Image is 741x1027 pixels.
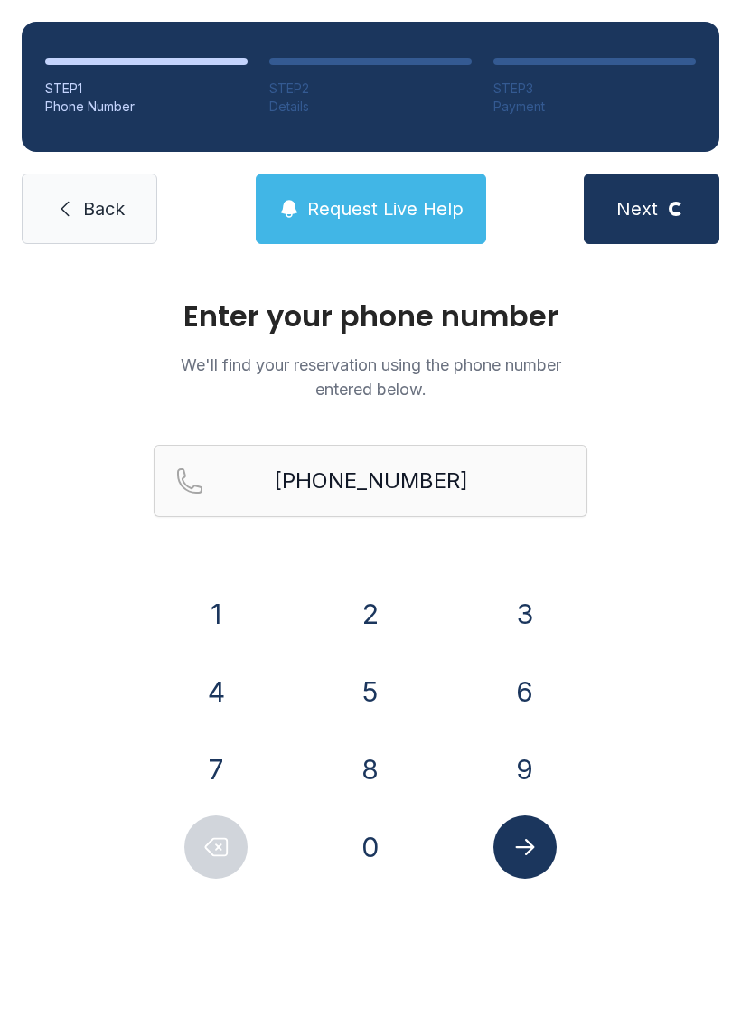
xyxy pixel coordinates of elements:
[493,80,696,98] div: STEP 3
[184,815,248,879] button: Delete number
[45,98,248,116] div: Phone Number
[154,445,587,517] input: Reservation phone number
[339,582,402,645] button: 2
[45,80,248,98] div: STEP 1
[339,660,402,723] button: 5
[493,815,557,879] button: Submit lookup form
[184,738,248,801] button: 7
[154,302,587,331] h1: Enter your phone number
[269,80,472,98] div: STEP 2
[339,815,402,879] button: 0
[339,738,402,801] button: 8
[154,353,587,401] p: We'll find your reservation using the phone number entered below.
[493,582,557,645] button: 3
[83,196,125,221] span: Back
[184,660,248,723] button: 4
[269,98,472,116] div: Details
[493,738,557,801] button: 9
[307,196,464,221] span: Request Live Help
[493,98,696,116] div: Payment
[493,660,557,723] button: 6
[616,196,658,221] span: Next
[184,582,248,645] button: 1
